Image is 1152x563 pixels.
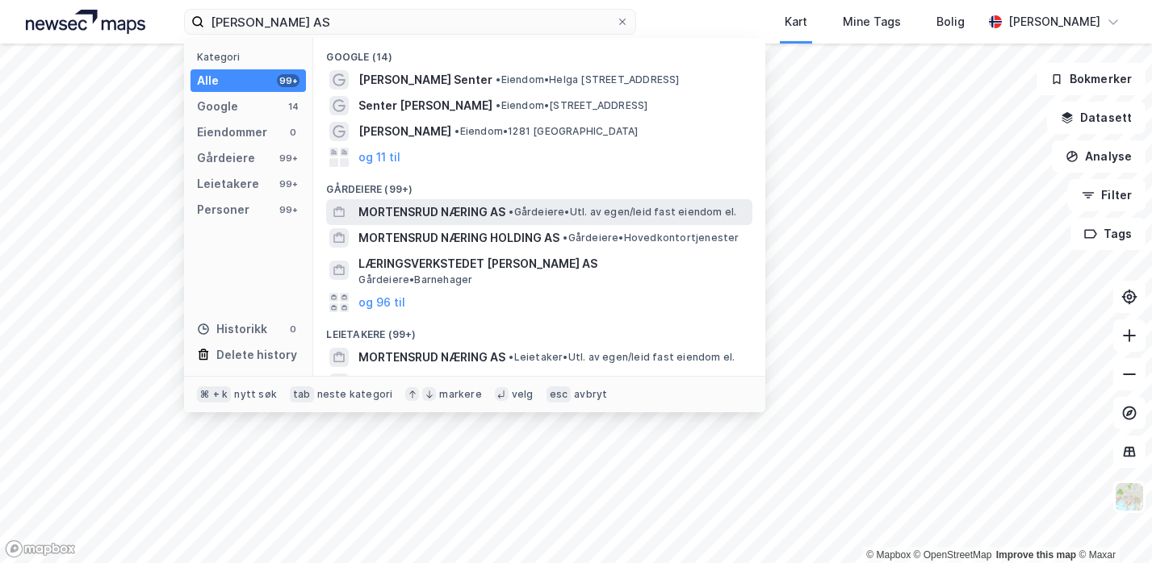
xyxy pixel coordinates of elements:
span: Eiendom • Helga [STREET_ADDRESS] [496,73,679,86]
div: 99+ [277,152,300,165]
div: ⌘ + k [197,386,231,402]
span: [PERSON_NAME] Senter [358,70,492,90]
span: Gårdeiere • Hovedkontortjenester [563,231,739,244]
span: Eiendom • [STREET_ADDRESS] [496,99,647,112]
img: logo.a4113a55bc3d86da70a041830d287a7e.svg [26,10,145,34]
button: og 11 til [358,148,400,167]
div: Kart [785,12,807,31]
div: nytt søk [234,388,277,401]
span: • [496,99,501,111]
div: [PERSON_NAME] [1008,12,1100,31]
button: Analyse [1052,140,1146,173]
span: MORTENSRUD NÆRING AS [358,202,505,222]
div: Leietakere (99+) [313,315,765,344]
div: velg [512,388,534,401]
div: Gårdeiere (99+) [313,170,765,199]
span: • [563,231,568,244]
span: MORTENSRUD NÆRING AS [358,348,505,367]
div: Google (14) [313,38,765,67]
span: MORTENSRUD NÆRING HOLDING AS [358,373,559,393]
div: Bolig [936,12,965,31]
div: 0 [287,323,300,336]
div: esc [547,386,572,402]
div: Historikk [197,319,267,339]
button: Bokmerker [1037,63,1146,95]
a: Improve this map [996,549,1076,561]
span: Leietaker • Utl. av egen/leid fast eiendom el. [509,351,735,364]
input: Søk på adresse, matrikkel, gårdeiere, leietakere eller personer [204,10,616,34]
a: OpenStreetMap [914,549,992,561]
span: Senter [PERSON_NAME] [358,96,492,115]
div: 99+ [277,203,300,216]
button: Datasett [1047,102,1146,134]
span: • [509,351,513,363]
a: Mapbox [866,549,911,561]
div: Google [197,97,238,116]
div: Alle [197,71,219,90]
span: [PERSON_NAME] [358,122,451,141]
span: Eiendom • 1281 [GEOGRAPHIC_DATA] [455,125,638,138]
span: Gårdeiere • Utl. av egen/leid fast eiendom el. [509,206,736,219]
div: Kategori [197,51,306,63]
span: • [496,73,501,85]
span: LÆRINGSVERKSTEDET [PERSON_NAME] AS [358,254,746,273]
div: markere [439,388,481,401]
div: Leietakere [197,174,259,194]
img: Z [1114,482,1145,512]
button: og 96 til [358,293,405,312]
div: Eiendommer [197,123,267,142]
div: Delete history [216,345,297,365]
div: Gårdeiere [197,148,255,168]
a: Mapbox homepage [5,540,76,558]
div: avbryt [574,388,607,401]
div: 14 [287,100,300,113]
div: neste kategori [317,388,393,401]
div: 99+ [277,177,300,190]
div: tab [290,386,314,402]
span: MORTENSRUD NÆRING HOLDING AS [358,228,559,248]
div: Mine Tags [843,12,901,31]
button: Tags [1070,218,1146,250]
button: Filter [1068,179,1146,211]
span: • [455,125,459,137]
div: Personer [197,200,249,219]
span: Gårdeiere • Barnehager [358,273,472,286]
span: • [509,206,513,218]
div: 99+ [277,74,300,87]
iframe: Chat Widget [1071,486,1152,563]
div: 0 [287,126,300,139]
